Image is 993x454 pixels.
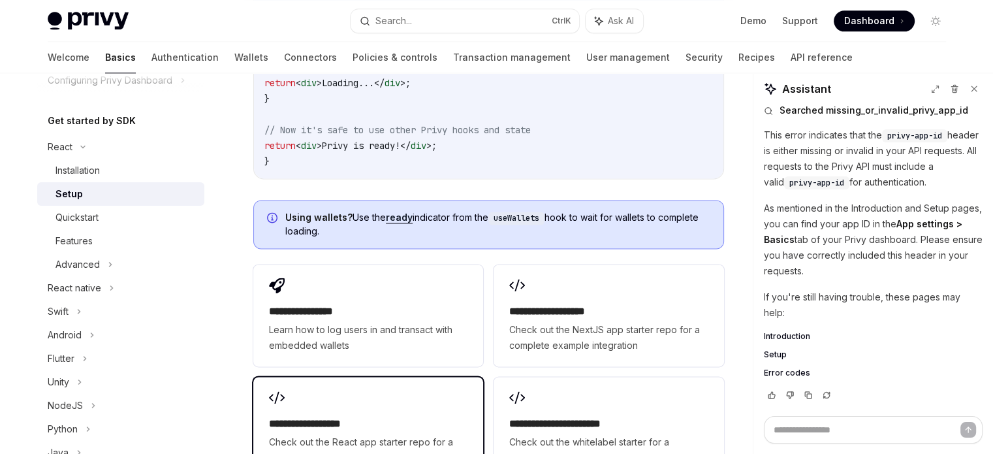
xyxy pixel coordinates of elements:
[925,10,946,31] button: Toggle dark mode
[764,127,983,190] p: This error indicates that the header is either missing or invalid in your API requests. All reque...
[834,10,915,31] a: Dashboard
[296,140,301,152] span: <
[269,322,467,353] span: Learn how to log users in and transact with embedded wallets
[37,182,204,206] a: Setup
[374,77,385,89] span: </
[317,140,322,152] span: >
[764,349,983,360] a: Setup
[267,212,280,225] svg: Info
[264,155,270,167] span: }
[48,42,89,73] a: Welcome
[782,14,818,27] a: Support
[105,42,136,73] a: Basics
[764,349,787,360] span: Setup
[48,139,72,155] div: React
[764,289,983,321] p: If you're still having trouble, these pages may help:
[764,218,962,245] strong: App settings > Basics
[55,163,100,178] div: Installation
[48,374,69,390] div: Unity
[322,140,400,152] span: Privy is ready!
[780,104,968,117] span: Searched missing_or_invalid_privy_app_id
[740,14,766,27] a: Demo
[791,42,853,73] a: API reference
[586,9,643,33] button: Ask AI
[264,124,531,136] span: // Now it's safe to use other Privy hooks and state
[552,16,571,26] span: Ctrl K
[426,140,432,152] span: >
[48,12,129,30] img: light logo
[253,265,483,366] a: **** **** **** *Learn how to log users in and transact with embedded wallets
[375,13,412,29] div: Search...
[405,77,411,89] span: ;
[385,77,400,89] span: div
[411,140,426,152] span: div
[353,42,437,73] a: Policies & controls
[586,42,670,73] a: User management
[764,331,983,342] a: Introduction
[296,77,301,89] span: <
[264,77,296,89] span: return
[55,233,93,249] div: Features
[887,131,942,141] span: privy-app-id
[48,280,101,296] div: React native
[48,113,136,129] h5: Get started by SDK
[285,211,710,238] span: Use the indicator from the hook to wait for wallets to complete loading.
[782,81,831,97] span: Assistant
[48,304,69,319] div: Swift
[764,368,983,378] a: Error codes
[844,14,894,27] span: Dashboard
[789,178,844,188] span: privy-app-id
[494,265,723,366] a: **** **** **** ****Check out the NextJS app starter repo for a complete example integration
[764,104,983,117] button: Searched missing_or_invalid_privy_app_id
[301,77,317,89] span: div
[686,42,723,73] a: Security
[351,9,579,33] button: Search...CtrlK
[48,421,78,437] div: Python
[764,331,810,342] span: Introduction
[55,210,99,225] div: Quickstart
[151,42,219,73] a: Authentication
[960,422,976,438] button: Send message
[234,42,268,73] a: Wallets
[317,77,322,89] span: >
[386,212,413,223] a: ready
[738,42,775,73] a: Recipes
[453,42,571,73] a: Transaction management
[301,140,317,152] span: div
[37,206,204,229] a: Quickstart
[400,77,405,89] span: >
[285,212,353,223] strong: Using wallets?
[37,159,204,182] a: Installation
[608,14,634,27] span: Ask AI
[55,257,100,272] div: Advanced
[509,322,708,353] span: Check out the NextJS app starter repo for a complete example integration
[400,140,411,152] span: </
[322,77,374,89] span: Loading...
[264,140,296,152] span: return
[284,42,337,73] a: Connectors
[488,212,544,225] code: useWallets
[432,140,437,152] span: ;
[48,327,82,343] div: Android
[37,229,204,253] a: Features
[264,93,270,105] span: }
[55,186,83,202] div: Setup
[48,351,74,366] div: Flutter
[764,201,983,279] p: As mentioned in the Introduction and Setup pages, you can find your app ID in the tab of your Pri...
[764,368,810,378] span: Error codes
[48,398,83,413] div: NodeJS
